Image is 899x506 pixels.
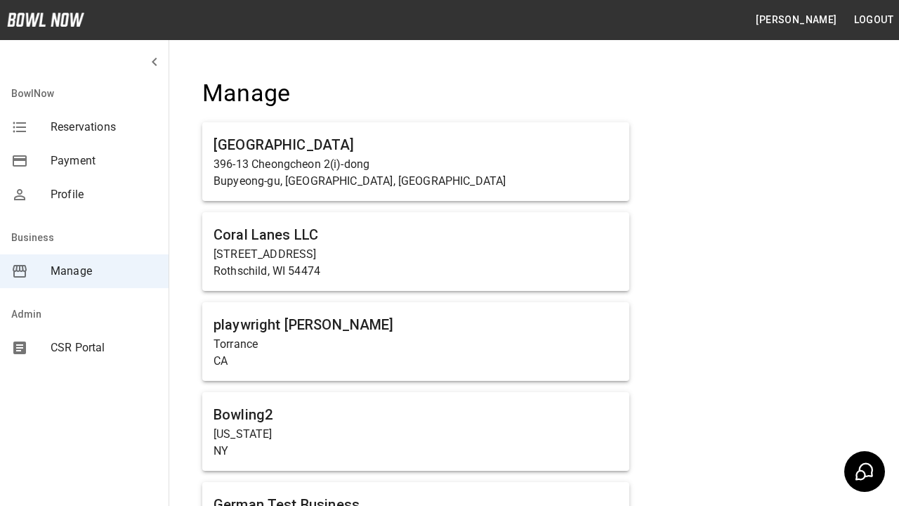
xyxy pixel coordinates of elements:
[750,7,842,33] button: [PERSON_NAME]
[202,79,629,108] h4: Manage
[214,353,618,370] p: CA
[214,336,618,353] p: Torrance
[51,263,157,280] span: Manage
[214,263,618,280] p: Rothschild, WI 54474
[214,223,618,246] h6: Coral Lanes LLC
[848,7,899,33] button: Logout
[214,403,618,426] h6: Bowling2
[51,339,157,356] span: CSR Portal
[7,13,84,27] img: logo
[51,153,157,169] span: Payment
[214,426,618,443] p: [US_STATE]
[214,246,618,263] p: [STREET_ADDRESS]
[214,173,618,190] p: Bupyeong-gu, [GEOGRAPHIC_DATA], [GEOGRAPHIC_DATA]
[51,119,157,136] span: Reservations
[51,186,157,203] span: Profile
[214,313,618,336] h6: playwright [PERSON_NAME]
[214,156,618,173] p: 396-13 Cheongcheon 2(i)-dong
[214,443,618,460] p: NY
[214,134,618,156] h6: [GEOGRAPHIC_DATA]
